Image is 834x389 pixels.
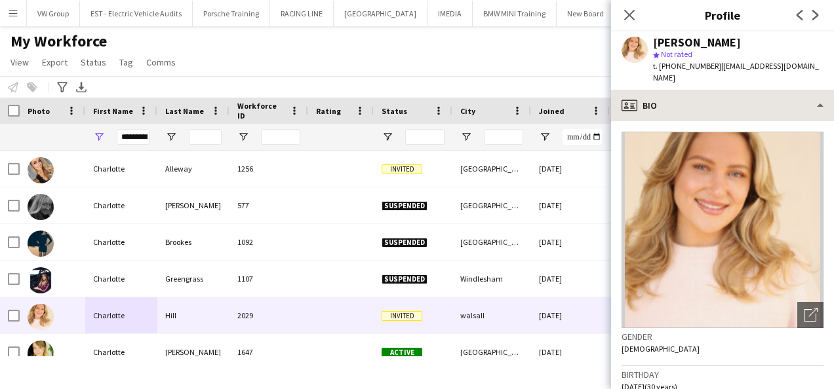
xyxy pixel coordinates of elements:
[382,131,393,143] button: Open Filter Menu
[54,79,70,95] app-action-btn: Advanced filters
[28,106,50,116] span: Photo
[237,101,285,120] span: Workforce ID
[28,304,54,330] img: Charlotte Hill
[5,54,34,71] a: View
[611,7,834,24] h3: Profile
[452,224,531,260] div: [GEOGRAPHIC_DATA]
[85,187,157,223] div: Charlotte
[316,106,341,116] span: Rating
[382,274,427,284] span: Suspended
[193,1,270,26] button: Porsche Training
[229,224,308,260] div: 1092
[484,129,523,145] input: City Filter Input
[157,261,229,297] div: Greengrass
[42,56,68,68] span: Export
[73,79,89,95] app-action-btn: Export XLSX
[85,151,157,187] div: Charlotte
[114,54,138,71] a: Tag
[10,31,107,51] span: My Workforce
[28,267,54,293] img: Charlotte Greengrass
[93,106,133,116] span: First Name
[229,297,308,333] div: 2029
[229,151,308,187] div: 1256
[189,129,222,145] input: Last Name Filter Input
[334,1,427,26] button: [GEOGRAPHIC_DATA]
[382,164,422,174] span: Invited
[460,131,472,143] button: Open Filter Menu
[85,261,157,297] div: Charlotte
[382,311,422,321] span: Invited
[261,129,300,145] input: Workforce ID Filter Input
[37,54,73,71] a: Export
[165,131,177,143] button: Open Filter Menu
[531,187,610,223] div: [DATE]
[85,297,157,333] div: Charlotte
[563,129,602,145] input: Joined Filter Input
[382,201,427,211] span: Suspended
[157,297,229,333] div: Hill
[473,1,557,26] button: BMW MINI Training
[157,151,229,187] div: Alleway
[28,194,54,220] img: Charlotte Bateman
[81,56,106,68] span: Status
[611,90,834,121] div: Bio
[427,1,473,26] button: IMEDIA
[531,261,610,297] div: [DATE]
[653,61,721,71] span: t. [PHONE_NUMBER]
[539,106,565,116] span: Joined
[146,56,176,68] span: Comms
[653,37,741,48] div: [PERSON_NAME]
[531,297,610,333] div: [DATE]
[382,106,407,116] span: Status
[452,187,531,223] div: [GEOGRAPHIC_DATA]
[622,344,700,354] span: [DEMOGRAPHIC_DATA]
[75,54,111,71] a: Status
[119,56,133,68] span: Tag
[237,131,249,143] button: Open Filter Menu
[28,341,54,367] img: Charlotte James
[539,131,551,143] button: Open Filter Menu
[622,369,824,380] h3: Birthday
[557,1,615,26] button: New Board
[229,334,308,370] div: 1647
[229,261,308,297] div: 1107
[85,334,157,370] div: Charlotte
[80,1,193,26] button: EST - Electric Vehicle Audits
[157,187,229,223] div: [PERSON_NAME]
[452,297,531,333] div: walsall
[157,334,229,370] div: [PERSON_NAME]
[28,231,54,257] img: Charlotte Brookes
[165,106,204,116] span: Last Name
[382,238,427,248] span: Suspended
[117,129,149,145] input: First Name Filter Input
[797,302,824,328] div: Open photos pop-in
[531,334,610,370] div: [DATE]
[28,157,54,183] img: Charlotte Alleway
[141,54,181,71] a: Comms
[270,1,334,26] button: RACING LINE
[93,131,105,143] button: Open Filter Menu
[382,348,422,358] span: Active
[452,151,531,187] div: [GEOGRAPHIC_DATA]
[452,261,531,297] div: Windlesham
[531,224,610,260] div: [DATE]
[157,224,229,260] div: Brookes
[622,331,824,343] h3: Gender
[653,61,819,83] span: | [EMAIL_ADDRESS][DOMAIN_NAME]
[85,224,157,260] div: Charlotte
[452,334,531,370] div: [GEOGRAPHIC_DATA]
[405,129,445,145] input: Status Filter Input
[531,151,610,187] div: [DATE]
[460,106,475,116] span: City
[27,1,80,26] button: VW Group
[622,132,824,328] img: Crew avatar or photo
[10,56,29,68] span: View
[229,187,308,223] div: 577
[661,49,692,59] span: Not rated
